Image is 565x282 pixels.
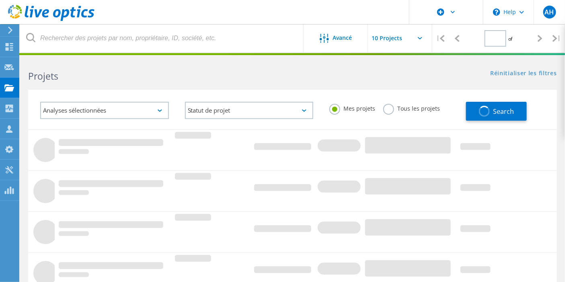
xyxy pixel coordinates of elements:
[40,102,169,119] div: Analyses sélectionnées
[490,70,557,77] a: Réinitialiser les filtres
[493,8,500,16] svg: \n
[333,35,352,41] span: Avancé
[508,35,513,42] span: of
[549,24,565,53] div: |
[8,17,95,23] a: Live Optics Dashboard
[432,24,449,53] div: |
[545,9,554,15] span: AH
[466,102,527,121] button: Search
[329,104,375,111] label: Mes projets
[28,70,58,82] b: Projets
[185,102,314,119] div: Statut de projet
[383,104,440,111] label: Tous les projets
[20,24,304,52] input: Rechercher des projets par nom, propriétaire, ID, société, etc.
[493,107,514,116] span: Search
